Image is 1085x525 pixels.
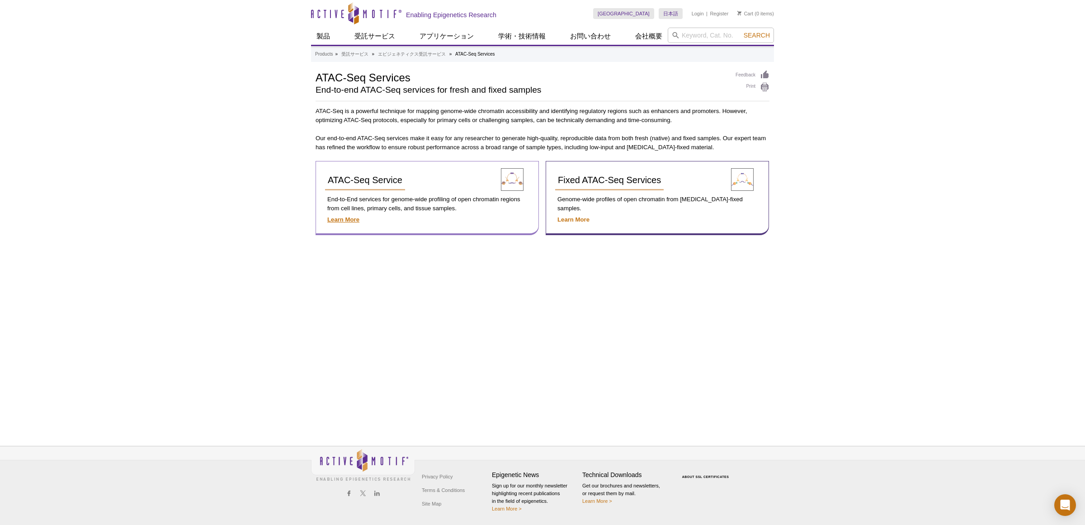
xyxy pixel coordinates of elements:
[492,471,578,479] h4: Epigenetic News
[349,28,401,45] a: 受託サービス
[737,11,741,15] img: Your Cart
[737,10,753,17] a: Cart
[593,8,654,19] a: [GEOGRAPHIC_DATA]
[493,28,551,45] a: 学術・技術情報
[378,50,446,58] a: エピジェネティクス受託サービス
[582,498,612,504] a: Learn More >
[325,170,405,190] a: ATAC-Seq Service
[630,28,668,45] a: 会社概要
[372,52,375,57] li: »
[335,52,338,57] li: »
[420,470,455,483] a: Privacy Policy
[565,28,616,45] a: お問い合わせ
[557,216,590,223] a: Learn More
[706,8,708,19] li: |
[455,52,495,57] li: ATAC-Seq Services
[582,471,668,479] h4: Technical Downloads
[316,70,726,84] h1: ATAC-Seq Services
[1054,494,1076,516] div: Open Intercom Messenger
[673,462,741,482] table: Click to Verify - This site chose Symantec SSL for secure e-commerce and confidential communicati...
[710,10,728,17] a: Register
[492,506,522,511] a: Learn More >
[420,483,467,497] a: Terms & Conditions
[341,50,368,58] a: 受託サービス
[555,170,664,190] a: Fixed ATAC-Seq Services
[736,70,769,80] a: Feedback
[501,168,524,191] img: ATAC-Seq Service
[692,10,704,17] a: Login
[316,86,726,94] h2: End-to-end ATAC-Seq services for fresh and fixed samples
[741,31,773,39] button: Search
[582,482,668,505] p: Get our brochures and newsletters, or request them by mail.
[311,28,335,45] a: 製品
[328,175,402,185] span: ATAC-Seq Service
[316,134,769,152] p: Our end-to-end ATAC-Seq services make it easy for any researcher to generate high-quality, reprod...
[492,482,578,513] p: Sign up for our monthly newsletter highlighting recent publications in the field of epigenetics.
[315,50,333,58] a: Products
[668,28,774,43] input: Keyword, Cat. No.
[311,446,415,483] img: Active Motif,
[406,11,496,19] h2: Enabling Epigenetics Research
[316,107,769,125] p: ATAC-Seq is a powerful technique for mapping genome-wide chromatin accessibility and identifying ...
[682,475,729,478] a: ABOUT SSL CERTIFICATES
[555,195,759,213] p: Genome-wide profiles of open chromatin from [MEDICAL_DATA]-fixed samples.
[731,168,754,191] img: Fixed ATAC-Seq Service
[736,82,769,92] a: Print
[558,175,661,185] span: Fixed ATAC-Seq Services
[744,32,770,39] span: Search
[449,52,452,57] li: »
[420,497,443,511] a: Site Map
[414,28,479,45] a: アプリケーション
[737,8,774,19] li: (0 items)
[327,216,359,223] a: Learn More
[325,195,529,213] p: End-to-End services for genome-wide profiling of open chromatin regions from cell lines, primary ...
[659,8,683,19] a: 日本語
